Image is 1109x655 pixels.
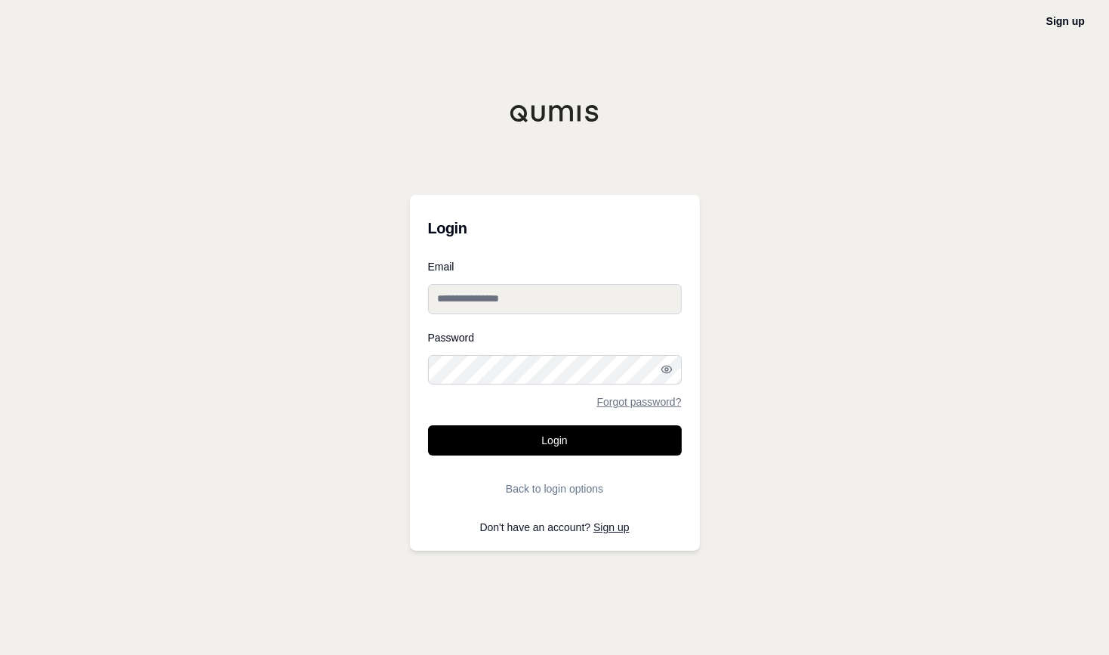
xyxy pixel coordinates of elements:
[510,104,600,122] img: Qumis
[428,474,682,504] button: Back to login options
[428,522,682,533] p: Don't have an account?
[596,397,681,407] a: Forgot password?
[428,213,682,243] h3: Login
[1046,15,1085,27] a: Sign up
[428,425,682,456] button: Login
[428,261,682,272] label: Email
[428,332,682,343] label: Password
[593,521,629,533] a: Sign up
